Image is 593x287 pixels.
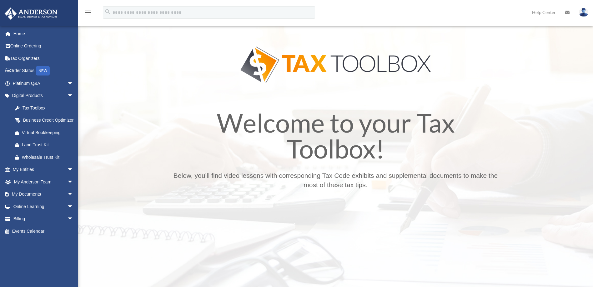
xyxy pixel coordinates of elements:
a: Tax Toolbox [9,102,80,114]
a: Events Calendar [4,225,83,237]
img: Anderson Advisors Platinum Portal [3,7,59,20]
a: Digital Productsarrow_drop_down [4,90,83,102]
div: Wholesale Trust Kit [22,153,75,161]
a: Wholesale Trust Kit [9,151,83,163]
img: User Pic [579,8,588,17]
span: arrow_drop_down [67,213,80,226]
a: My Anderson Teamarrow_drop_down [4,176,83,188]
div: Virtual Bookkeeping [22,129,75,137]
span: arrow_drop_down [67,200,80,213]
p: Below, you’ll find video lessons with corresponding Tax Code exhibits and supplemental documents ... [167,171,505,189]
img: Tax Tool Box Logo [240,46,431,83]
a: Land Trust Kit [9,139,83,151]
span: arrow_drop_down [67,163,80,176]
span: arrow_drop_down [67,176,80,188]
div: Land Trust Kit [22,141,75,149]
h1: Welcome to your Tax Toolbox! [167,110,505,165]
a: Online Ordering [4,40,83,52]
a: Billingarrow_drop_down [4,213,83,225]
a: My Documentsarrow_drop_down [4,188,83,201]
a: Virtual Bookkeeping [9,126,83,139]
a: Online Learningarrow_drop_down [4,200,83,213]
a: Home [4,27,83,40]
span: arrow_drop_down [67,90,80,102]
a: menu [84,11,92,16]
a: Platinum Q&Aarrow_drop_down [4,77,83,90]
div: NEW [36,66,50,75]
span: arrow_drop_down [67,77,80,90]
a: My Entitiesarrow_drop_down [4,163,83,176]
div: Business Credit Optimizer [22,116,75,124]
i: search [104,8,111,15]
a: Business Credit Optimizer [9,114,83,127]
i: menu [84,9,92,16]
span: arrow_drop_down [67,188,80,201]
a: Order StatusNEW [4,65,83,77]
div: Tax Toolbox [22,104,72,112]
a: Tax Organizers [4,52,83,65]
